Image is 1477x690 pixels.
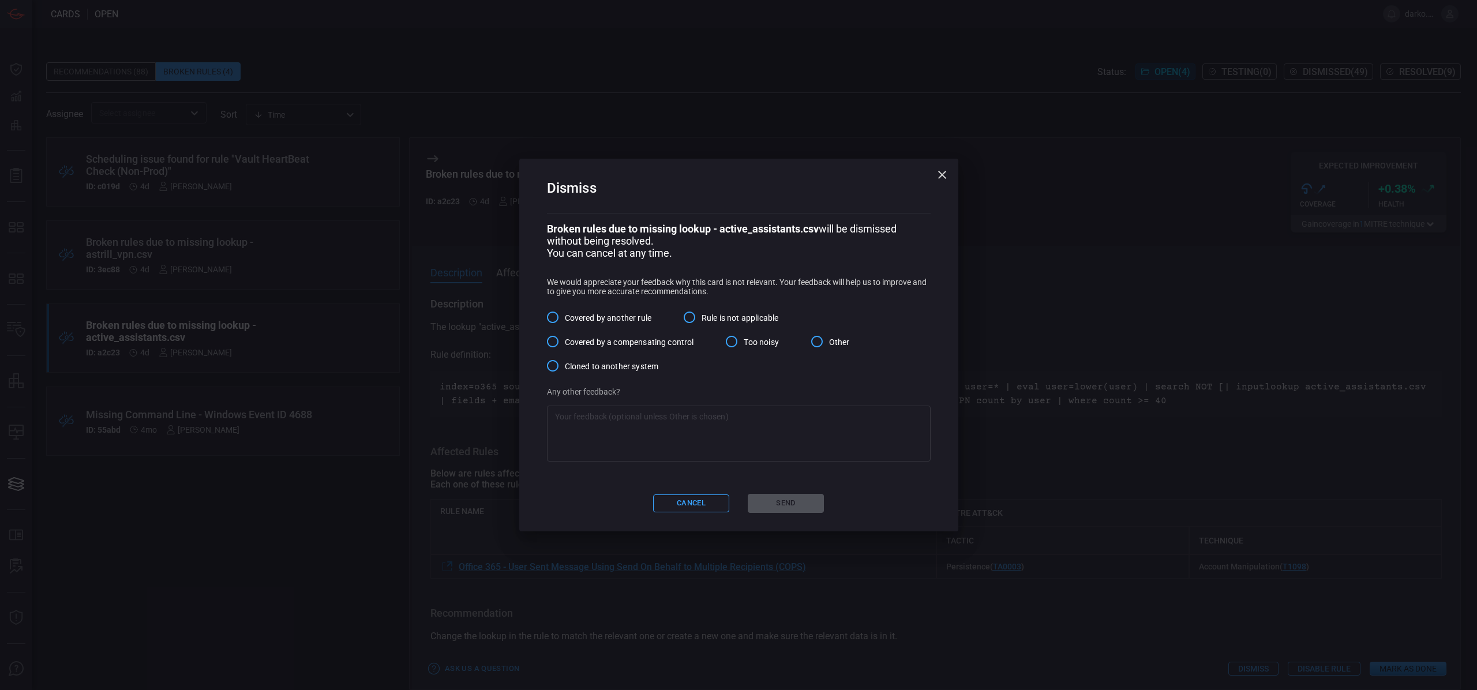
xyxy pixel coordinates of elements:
p: You can cancel at any time. [547,247,931,259]
b: Broken rules due to missing lookup - active_assistants.csv [547,223,819,235]
p: We would appreciate your feedback why this card is not relevant. Your feedback will help us to im... [547,277,931,296]
span: Other [829,336,850,348]
p: Any other feedback? [547,387,931,396]
span: Too noisy [744,336,778,348]
button: Cancel [653,494,729,512]
h2: Dismiss [547,177,931,213]
p: will be dismissed without being resolved. [547,223,931,247]
span: Covered by another rule [565,312,651,324]
span: Rule is not applicable [702,312,778,324]
span: Covered by a compensating control [565,336,694,348]
span: Cloned to another system [565,361,659,373]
